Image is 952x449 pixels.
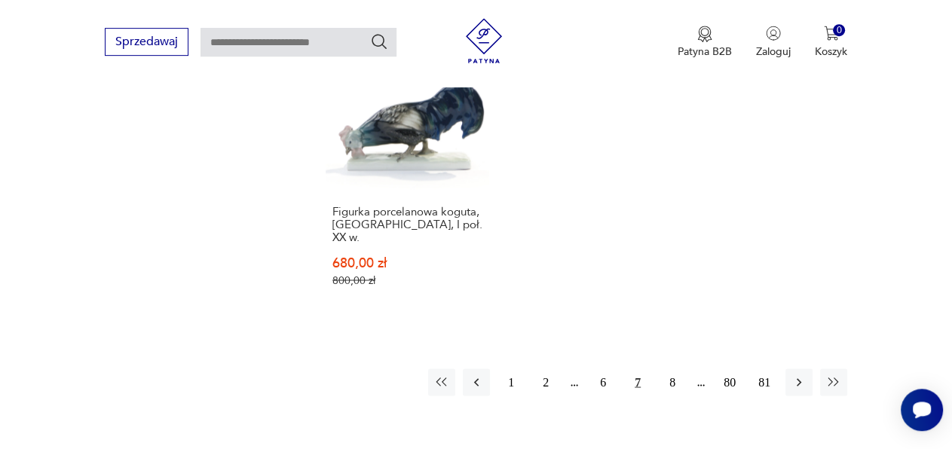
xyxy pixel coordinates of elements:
button: 80 [716,368,743,396]
img: Ikonka użytkownika [766,26,781,41]
button: 8 [659,368,686,396]
p: Patyna B2B [678,44,732,59]
a: Sprzedawaj [105,38,188,48]
button: 6 [589,368,617,396]
a: SaleFigurka porcelanowa koguta, Austria, I poł. XX w.Figurka porcelanowa koguta, [GEOGRAPHIC_DATA... [326,30,489,316]
h3: Figurka porcelanowa koguta, [GEOGRAPHIC_DATA], I poł. XX w. [332,206,482,244]
button: 81 [751,368,778,396]
img: Patyna - sklep z meblami i dekoracjami vintage [461,18,507,63]
p: 800,00 zł [332,273,482,286]
button: Szukaj [370,32,388,50]
div: 0 [833,24,846,37]
button: Zaloguj [756,26,791,59]
img: Ikona koszyka [824,26,839,41]
button: 0Koszyk [815,26,847,59]
p: Zaloguj [756,44,791,59]
button: 2 [532,368,559,396]
button: 7 [624,368,651,396]
button: 1 [497,368,525,396]
img: Ikona medalu [697,26,712,42]
iframe: Smartsupp widget button [901,389,943,431]
button: Patyna B2B [678,26,732,59]
p: 680,00 zł [332,256,482,269]
a: Ikona medaluPatyna B2B [678,26,732,59]
p: Koszyk [815,44,847,59]
button: Sprzedawaj [105,28,188,56]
